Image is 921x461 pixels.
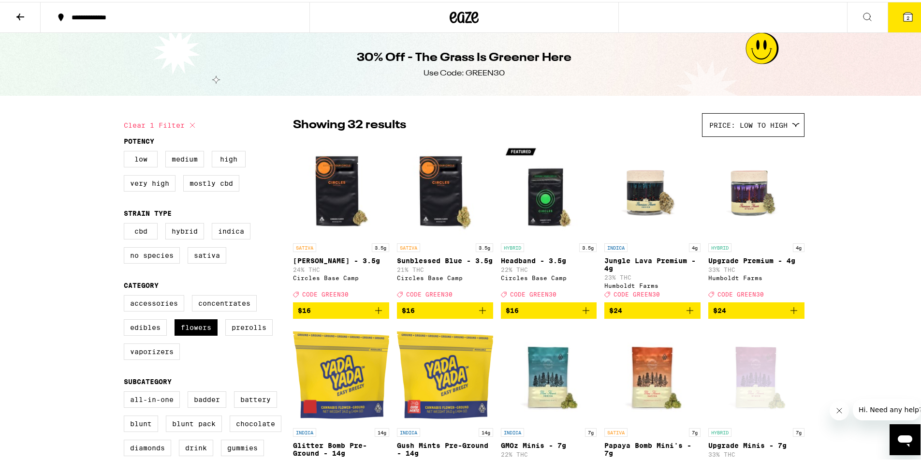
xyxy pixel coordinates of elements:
label: Prerolls [225,317,273,334]
p: 3.5g [476,241,493,250]
label: Mostly CBD [183,173,239,190]
span: CODE GREEN30 [302,289,349,296]
p: 7g [585,426,597,435]
p: 33% THC [708,449,804,456]
p: Papaya Bomb Mini's - 7g [604,440,701,455]
p: 24% THC [293,265,389,271]
button: Add to bag [708,300,804,317]
span: CODE GREEN30 [406,289,453,296]
label: Diamonds [124,438,171,454]
img: Humboldt Farms - GMOz Minis - 7g [501,325,597,421]
p: HYBRID [501,241,524,250]
div: Humboldt Farms [604,281,701,287]
img: Circles Base Camp - Sunblessed Blue - 3.5g [397,140,493,237]
button: Add to bag [501,300,597,317]
span: Hi. Need any help? [6,7,70,15]
button: Add to bag [604,300,701,317]
p: 7g [689,426,701,435]
label: Chocolate [230,414,281,430]
img: Humboldt Farms - Jungle Lava Premium - 4g [604,140,701,237]
legend: Subcategory [124,376,172,384]
p: 3.5g [579,241,597,250]
p: SATIVA [293,241,316,250]
p: INDICA [293,426,316,435]
p: INDICA [604,241,628,250]
span: CODE GREEN30 [510,289,556,296]
a: Open page for Upgrade Premium - 4g from Humboldt Farms [708,140,804,300]
button: Add to bag [397,300,493,317]
p: 3.5g [372,241,389,250]
iframe: Message from company [853,397,921,418]
span: $16 [506,305,519,312]
p: 23% THC [604,272,701,279]
p: 33% THC [708,265,804,271]
label: Medium [165,149,204,165]
label: Badder [188,389,226,406]
p: Upgrade Premium - 4g [708,255,804,263]
label: Battery [234,389,277,406]
p: [PERSON_NAME] - 3.5g [293,255,389,263]
a: Open page for Gush Rush - 3.5g from Circles Base Camp [293,140,389,300]
label: Flowers [175,317,218,334]
label: Indica [212,221,250,238]
img: Circles Base Camp - Gush Rush - 3.5g [293,140,389,237]
button: Add to bag [293,300,389,317]
a: Open page for Sunblessed Blue - 3.5g from Circles Base Camp [397,140,493,300]
p: 14g [375,426,389,435]
label: Low [124,149,158,165]
p: 22% THC [501,449,597,456]
p: 4g [793,241,804,250]
p: INDICA [501,426,524,435]
p: Headband - 3.5g [501,255,597,263]
img: Humboldt Farms - Papaya Bomb Mini's - 7g [604,325,701,421]
img: Circles Base Camp - Headband - 3.5g [501,140,597,237]
label: No Species [124,245,180,262]
label: Edibles [124,317,167,334]
p: HYBRID [708,426,731,435]
a: Open page for Headband - 3.5g from Circles Base Camp [501,140,597,300]
label: All-In-One [124,389,180,406]
span: Price: Low to High [709,119,788,127]
p: 21% THC [397,265,493,271]
p: 14g [479,426,493,435]
legend: Potency [124,135,154,143]
label: Gummies [221,438,264,454]
iframe: Close message [830,399,849,418]
label: CBD [124,221,158,238]
p: Sunblessed Blue - 3.5g [397,255,493,263]
p: Upgrade Minis - 7g [708,440,804,447]
iframe: Button to launch messaging window [890,422,921,453]
label: Vaporizers [124,342,180,358]
p: INDICA [397,426,420,435]
span: $16 [298,305,311,312]
legend: Strain Type [124,208,172,215]
p: 4g [689,241,701,250]
label: Sativa [188,245,226,262]
h1: 30% Off - The Grass Is Greener Here [357,48,571,64]
label: Blunt Pack [166,414,222,430]
label: Hybrid [165,221,204,238]
p: Glitter Bomb Pre-Ground - 14g [293,440,389,455]
p: 7g [793,426,804,435]
p: HYBRID [708,241,731,250]
label: Drink [179,438,213,454]
span: CODE GREEN30 [614,289,660,296]
p: GMOz Minis - 7g [501,440,597,447]
label: High [212,149,246,165]
p: SATIVA [397,241,420,250]
p: Jungle Lava Premium - 4g [604,255,701,270]
a: Open page for Jungle Lava Premium - 4g from Humboldt Farms [604,140,701,300]
p: Gush Mints Pre-Ground - 14g [397,440,493,455]
label: Very High [124,173,175,190]
img: Yada Yada - Gush Mints Pre-Ground - 14g [397,325,493,421]
span: 2 [906,13,909,19]
button: Clear 1 filter [124,111,198,135]
img: Yada Yada - Glitter Bomb Pre-Ground - 14g [293,325,389,421]
div: Circles Base Camp [501,273,597,279]
span: $16 [402,305,415,312]
span: $24 [609,305,622,312]
div: Circles Base Camp [293,273,389,279]
label: Accessories [124,293,184,310]
div: Circles Base Camp [397,273,493,279]
span: CODE GREEN30 [717,289,764,296]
